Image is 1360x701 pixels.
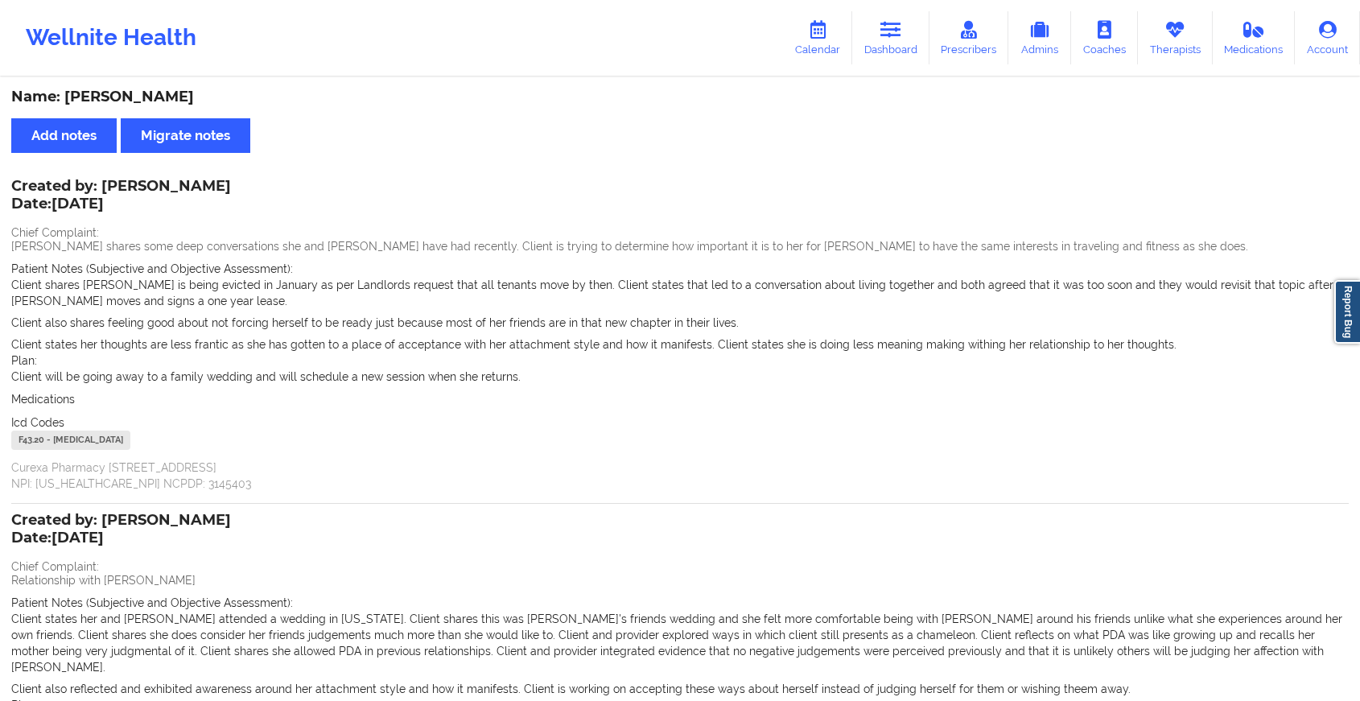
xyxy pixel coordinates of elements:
p: Client also shares feeling good about not forcing herself to be ready just because most of her fr... [11,315,1349,331]
span: Chief Complaint: [11,226,99,239]
a: Therapists [1138,11,1213,64]
a: Report Bug [1334,280,1360,344]
a: Calendar [783,11,852,64]
p: Client states her thoughts are less frantic as she has gotten to a place of acceptance with her a... [11,336,1349,353]
span: Patient Notes (Subjective and Objective Assessment): [11,596,293,609]
a: Admins [1008,11,1071,64]
div: Created by: [PERSON_NAME] [11,178,231,215]
button: Add notes [11,118,117,153]
a: Account [1295,11,1360,64]
p: Curexa Pharmacy [STREET_ADDRESS] NPI: [US_HEALTHCARE_NPI] NCPDP: 3145403 [11,460,1349,492]
p: Client will be going away to a family wedding and will schedule a new session when she returns. [11,369,1349,385]
p: Client shares [PERSON_NAME] is being evicted in January as per Landlords request that all tenants... [11,277,1349,309]
span: Icd Codes [11,416,64,429]
div: Name: [PERSON_NAME] [11,88,1349,106]
a: Medications [1213,11,1296,64]
a: Prescribers [929,11,1009,64]
span: Plan: [11,354,37,367]
p: Date: [DATE] [11,528,231,549]
span: Medications [11,393,75,406]
p: Client states her and [PERSON_NAME] attended a wedding in [US_STATE]. Client shares this was [PER... [11,611,1349,675]
button: Migrate notes [121,118,250,153]
div: Created by: [PERSON_NAME] [11,512,231,549]
a: Coaches [1071,11,1138,64]
p: Date: [DATE] [11,194,231,215]
p: [PERSON_NAME] shares some deep conversations she and [PERSON_NAME] have had recently. Client is t... [11,238,1349,254]
span: Chief Complaint: [11,560,99,573]
span: Patient Notes (Subjective and Objective Assessment): [11,262,293,275]
p: Client also reflected and exhibited awareness around her attachment style and how it manifests. C... [11,681,1349,697]
div: F43.20 - [MEDICAL_DATA] [11,431,130,450]
p: Relationship with [PERSON_NAME] [11,572,1349,588]
a: Dashboard [852,11,929,64]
